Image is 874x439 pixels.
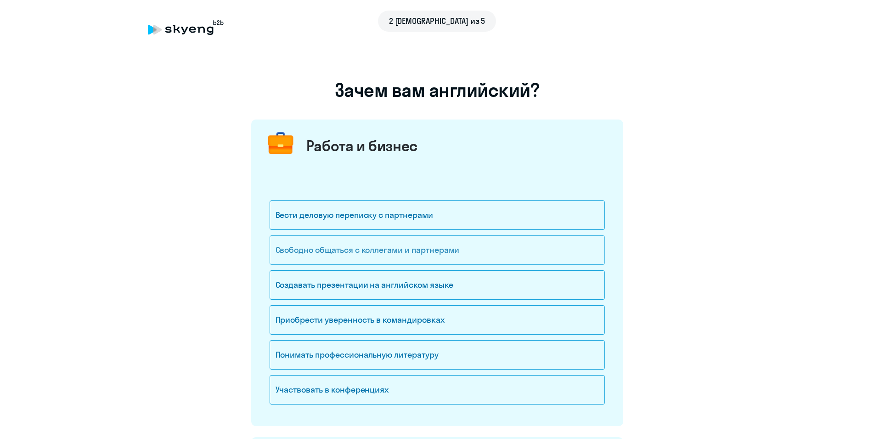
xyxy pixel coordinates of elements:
div: Участвовать в конференциях [270,375,605,405]
span: 2 [DEMOGRAPHIC_DATA] из 5 [389,15,485,27]
img: briefcase.png [264,127,298,161]
div: Понимать профессиональную литературу [270,340,605,370]
div: Создавать презентации на английском языке [270,270,605,300]
div: Вести деловую переписку с партнерами [270,200,605,230]
div: Свободно общаться с коллегами и партнерами [270,235,605,265]
div: Приобрести уверенность в командировках [270,305,605,335]
h1: Зачем вам английский? [251,79,623,101]
div: Работа и бизнес [306,137,418,155]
